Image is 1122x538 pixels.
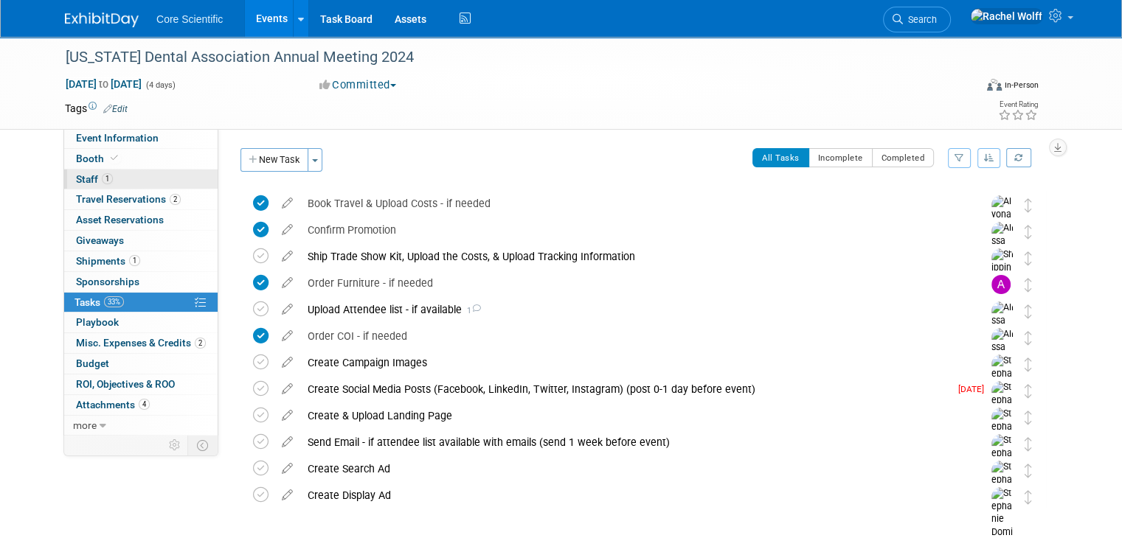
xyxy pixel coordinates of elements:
div: Create Campaign Images [300,350,962,375]
span: Shipments [76,255,140,267]
span: Travel Reservations [76,193,181,205]
a: Budget [64,354,218,374]
span: Playbook [76,316,119,328]
i: Move task [1025,411,1032,425]
a: Attachments4 [64,395,218,415]
span: 2 [170,194,181,205]
span: Giveaways [76,234,124,246]
span: 1 [102,173,113,184]
img: Stephanie Dominas [991,381,1014,446]
div: Order COI - if needed [300,324,962,349]
img: Stephanie Dominas [991,354,1014,419]
img: Shipping Team [991,248,1014,313]
span: to [97,78,111,90]
a: edit [274,462,300,475]
a: edit [274,329,300,343]
span: [DATE] [DATE] [65,77,142,91]
img: ExhibitDay [65,13,139,27]
div: Upload Attendee list - if available [300,297,962,322]
img: Stephanie Dominas [991,434,1014,499]
button: Completed [872,148,935,167]
span: Asset Reservations [76,214,164,226]
img: Alissa Schlosser [991,328,1014,380]
div: Create Search Ad [300,456,962,481]
td: Toggle Event Tabs [188,436,218,455]
img: Stephanie Dominas [991,461,1014,525]
img: Stephanie Dominas [991,408,1014,472]
span: Search [903,14,937,25]
div: Event Format [895,77,1039,99]
i: Move task [1025,278,1032,292]
i: Move task [1025,437,1032,451]
button: Committed [314,77,402,93]
div: In-Person [1004,80,1039,91]
span: Sponsorships [76,276,139,287]
a: Staff1 [64,170,218,189]
a: Tasks33% [64,293,218,312]
span: Booth [76,153,121,164]
img: Format-Inperson.png [987,79,1002,91]
a: Event Information [64,128,218,148]
a: Refresh [1006,148,1031,167]
span: 1 [462,306,481,315]
span: Tasks [75,296,124,308]
i: Move task [1025,490,1032,504]
a: edit [274,436,300,449]
a: Travel Reservations2 [64,189,218,209]
span: ROI, Objectives & ROO [76,378,175,390]
span: Staff [76,173,113,185]
a: Booth [64,149,218,169]
i: Move task [1025,304,1032,318]
div: Create Social Media Posts (Facebook, LinkedIn, Twitter, Instagram) (post 0-1 day before event) [300,377,949,402]
span: 1 [129,255,140,266]
div: Create & Upload Landing Page [300,403,962,428]
button: New Task [240,148,308,172]
a: edit [274,382,300,396]
a: ROI, Objectives & ROO [64,374,218,394]
span: more [73,419,97,431]
a: more [64,416,218,436]
button: Incomplete [808,148,873,167]
a: edit [274,197,300,210]
i: Move task [1025,225,1032,239]
img: Alissa Schlosser [991,222,1014,274]
span: 4 [139,399,150,410]
div: Ship Trade Show Kit, Upload the Costs, & Upload Tracking Information [300,244,962,269]
div: Create Display Ad [300,483,962,508]
span: (4 days) [145,80,176,90]
span: 33% [104,296,124,307]
a: Shipments1 [64,251,218,271]
img: Rachel Wolff [970,8,1043,24]
i: Booth reservation complete [111,154,118,162]
a: edit [274,276,300,290]
img: Alissa Schlosser [991,301,1014,354]
span: [DATE] [958,384,991,394]
span: Budget [76,357,109,369]
a: edit [274,250,300,263]
img: Alyona Yurchenko [991,195,1014,260]
span: Event Information [76,132,159,144]
div: Event Rating [998,101,1038,108]
span: Misc. Expenses & Credits [76,337,206,349]
a: edit [274,356,300,369]
a: Misc. Expenses & Credits2 [64,333,218,353]
span: 2 [195,338,206,349]
td: Personalize Event Tab Strip [162,436,188,455]
i: Move task [1025,384,1032,398]
i: Move task [1025,357,1032,371]
a: Search [883,7,951,32]
button: All Tasks [752,148,809,167]
a: Asset Reservations [64,210,218,230]
td: Tags [65,101,128,116]
a: Playbook [64,312,218,332]
i: Move task [1025,198,1032,212]
div: Send Email - if attendee list available with emails (send 1 week before event) [300,430,962,455]
i: Move task [1025,251,1032,265]
i: Move task [1025,464,1032,478]
div: [US_STATE] Dental Association Annual Meeting 2024 [60,44,956,71]
div: Order Furniture - if needed [300,270,962,296]
a: edit [274,223,300,237]
a: Edit [103,104,128,114]
div: Book Travel & Upload Costs - if needed [300,191,962,216]
a: edit [274,409,300,422]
